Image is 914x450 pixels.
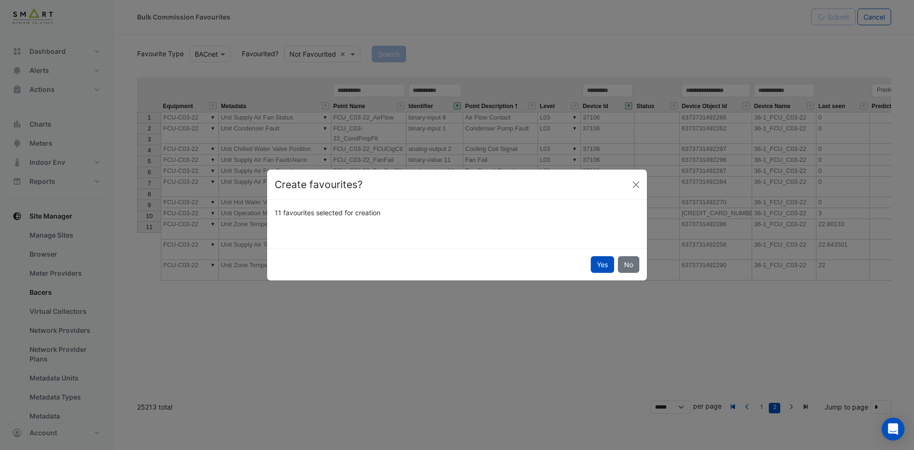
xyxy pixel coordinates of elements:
[269,208,645,218] div: 11 favourites selected for creation
[275,177,363,192] h4: Create favourites?
[882,418,904,440] div: Open Intercom Messenger
[629,178,643,192] button: Close
[618,256,639,273] button: No
[591,256,614,273] button: Yes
